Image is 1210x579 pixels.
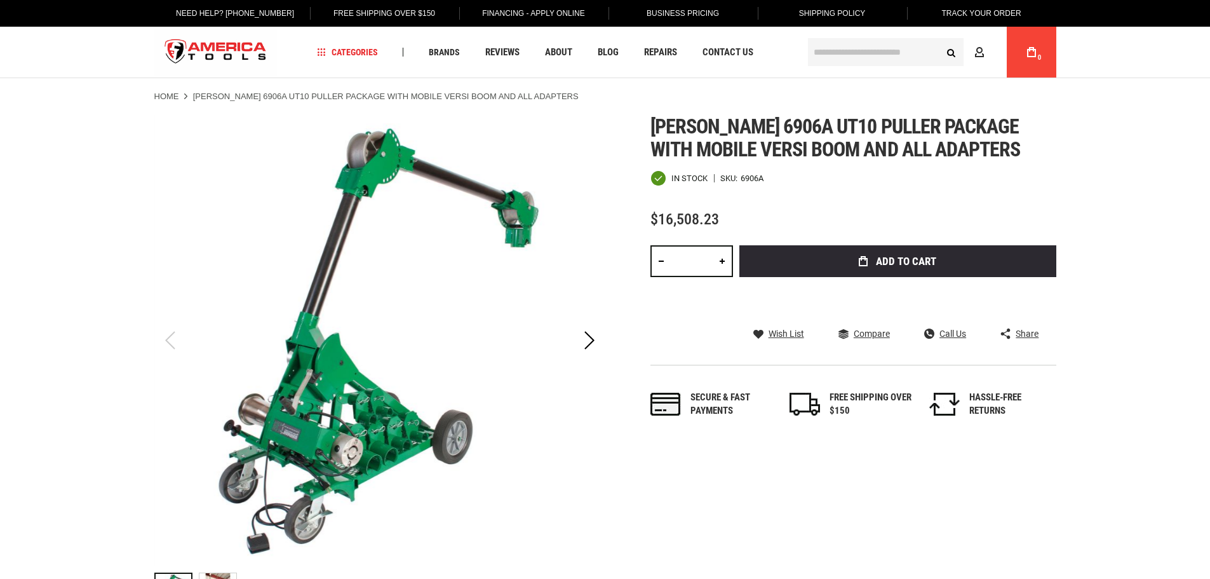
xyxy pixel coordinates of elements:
span: Reviews [485,48,520,57]
span: 0 [1038,54,1042,61]
a: store logo [154,29,278,76]
div: Availability [650,170,708,186]
div: 6906A [741,174,763,182]
div: HASSLE-FREE RETURNS [969,391,1052,418]
div: Secure & fast payments [690,391,773,418]
div: FREE SHIPPING OVER $150 [830,391,912,418]
span: Repairs [644,48,677,57]
img: returns [929,393,960,416]
a: About [539,44,578,61]
span: Add to Cart [876,256,936,267]
a: Contact Us [697,44,759,61]
span: About [545,48,572,57]
strong: [PERSON_NAME] 6906A UT10 PULLER PACKAGE WITH MOBILE VERSI BOOM AND ALL ADAPTERS [193,92,579,101]
span: Call Us [939,329,966,338]
button: Add to Cart [739,245,1056,277]
a: 0 [1019,27,1044,78]
a: Repairs [638,44,683,61]
span: Share [1016,329,1039,338]
a: Brands [423,44,466,61]
a: Compare [838,328,890,339]
img: America Tools [154,29,278,76]
div: Next [574,115,605,566]
a: Call Us [924,328,966,339]
span: Categories [317,48,378,57]
span: Brands [429,48,460,57]
iframe: Secure express checkout frame [737,281,1059,318]
img: payments [650,393,681,416]
a: Categories [311,44,384,61]
strong: SKU [720,174,741,182]
a: Reviews [480,44,525,61]
button: Search [939,40,964,64]
span: In stock [671,174,708,182]
a: Wish List [753,328,804,339]
img: GREENLEE 6906A UT10 PULLER PACKAGE WITH MOBILE VERSI BOOM AND ALL ADAPTERS [154,115,605,566]
img: shipping [790,393,820,416]
a: Home [154,91,179,102]
span: $16,508.23 [650,210,719,228]
span: [PERSON_NAME] 6906a ut10 puller package with mobile versi boom and all adapters [650,114,1021,161]
span: Contact Us [702,48,753,57]
span: Compare [854,329,890,338]
span: Wish List [769,329,804,338]
span: Shipping Policy [799,9,866,18]
a: Blog [592,44,624,61]
span: Blog [598,48,619,57]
